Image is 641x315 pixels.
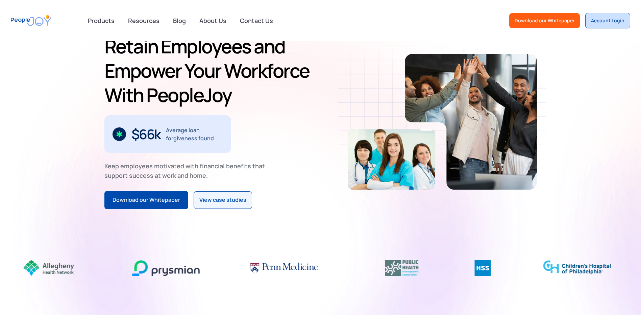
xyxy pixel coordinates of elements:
div: Account Login [591,17,624,24]
div: View case studies [199,196,246,204]
img: Retain-Employees-PeopleJoy [348,129,435,190]
a: Blog [169,13,190,28]
a: Resources [124,13,164,28]
a: View case studies [194,191,252,209]
a: Account Login [585,13,630,28]
div: Products [84,14,119,27]
div: 2 / 3 [104,115,231,153]
a: home [11,11,51,30]
a: About Us [195,13,230,28]
a: Contact Us [236,13,277,28]
div: Download our Whitepaper [515,17,574,24]
div: Average loan forgiveness found [166,126,223,142]
h1: Retain Employees and Empower Your Workforce With PeopleJoy [104,34,318,107]
div: Download our Whitepaper [113,196,180,204]
img: Retain-Employees-PeopleJoy [405,54,537,190]
div: $66k [131,129,161,140]
a: Download our Whitepaper [509,13,580,28]
div: Keep employees motivated with financial benefits that support success at work and home. [104,161,271,180]
a: Download our Whitepaper [104,191,188,209]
